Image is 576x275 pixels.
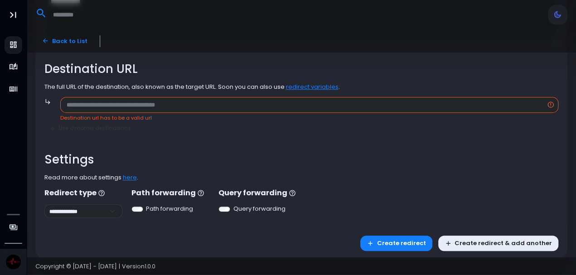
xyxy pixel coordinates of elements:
img: Avatar [6,255,21,270]
p: Read more about settings . [44,173,559,182]
h2: Settings [44,153,559,167]
p: The full URL of the destination, also known as the target URL. Soon you can also use . [44,82,559,92]
h2: Destination URL [44,62,559,76]
div: Destination url has to be a valid url [60,114,558,122]
label: Path forwarding [146,204,193,213]
p: Redirect type [44,188,123,198]
a: redirect variables [286,82,339,91]
a: here [123,173,137,182]
button: Create redirect & add another [438,236,559,251]
button: Toggle Aside [5,6,22,24]
a: Back to List [35,33,94,49]
p: Path forwarding [131,188,210,198]
span: Copyright © [DATE] - [DATE] | Version 1.0.0 [35,262,155,270]
button: Use dynamic destinations [44,122,136,135]
label: Query forwarding [233,204,286,213]
p: Query forwarding [218,188,297,198]
button: Create redirect [360,236,432,251]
